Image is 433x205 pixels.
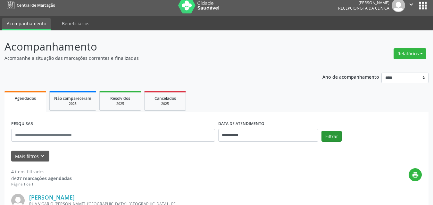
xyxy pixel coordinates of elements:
[17,175,72,181] strong: 27 marcações agendadas
[110,96,130,101] span: Resolvidos
[321,131,342,142] button: Filtrar
[104,101,136,106] div: 2025
[11,175,72,182] div: de
[11,168,72,175] div: 4 itens filtrados
[4,39,301,55] p: Acompanhamento
[4,55,301,61] p: Acompanhe a situação das marcações correntes e finalizadas
[11,119,33,129] label: PESQUISAR
[11,151,49,162] button: Mais filtroskeyboard_arrow_down
[412,171,419,178] i: print
[11,182,72,187] div: Página 1 de 1
[218,119,264,129] label: DATA DE ATENDIMENTO
[338,5,389,11] span: Recepcionista da clínica
[408,1,415,8] i: 
[57,18,94,29] a: Beneficiários
[39,153,46,160] i: keyboard_arrow_down
[154,96,176,101] span: Cancelados
[394,48,426,59] button: Relatórios
[2,18,51,30] a: Acompanhamento
[54,101,91,106] div: 2025
[409,168,422,181] button: print
[54,96,91,101] span: Não compareceram
[149,101,181,106] div: 2025
[29,194,75,201] a: [PERSON_NAME]
[15,96,36,101] span: Agendados
[322,73,379,81] p: Ano de acompanhamento
[17,3,55,8] span: Central de Marcação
